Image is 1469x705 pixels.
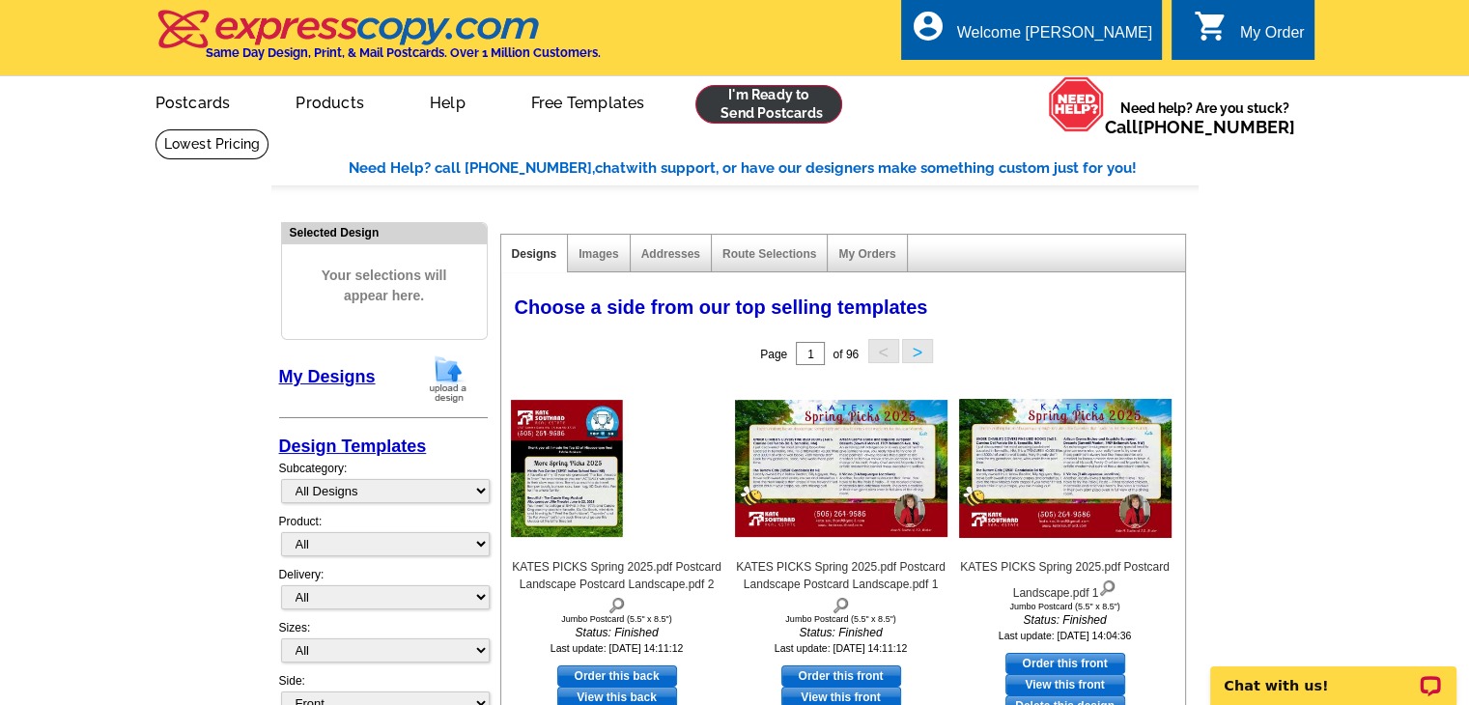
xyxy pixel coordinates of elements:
a: Route Selections [722,247,816,261]
i: Status: Finished [959,611,1172,629]
iframe: LiveChat chat widget [1198,644,1469,705]
div: Delivery: [279,566,488,619]
a: Free Templates [500,78,676,124]
span: of 96 [833,348,859,361]
img: KATES PICKS Spring 2025.pdf Postcard Landscape.pdf 1 [959,399,1172,538]
a: Designs [512,247,557,261]
a: [PHONE_NUMBER] [1138,117,1295,137]
h4: Same Day Design, Print, & Mail Postcards. Over 1 Million Customers. [206,45,601,60]
a: use this design [557,665,677,687]
small: Last update: [DATE] 14:11:12 [775,642,908,654]
span: chat [595,159,626,177]
div: KATES PICKS Spring 2025.pdf Postcard Landscape Postcard Landscape.pdf 1 [735,558,947,614]
span: Need help? Are you stuck? [1105,99,1305,137]
button: < [868,339,899,363]
a: Postcards [125,78,262,124]
img: upload-design [423,354,473,404]
div: Jumbo Postcard (5.5" x 8.5") [511,614,723,624]
small: Last update: [DATE] 14:04:36 [999,630,1132,641]
img: view design details [832,593,850,614]
i: shopping_cart [1194,9,1229,43]
img: view design details [1098,576,1116,597]
div: Need Help? call [PHONE_NUMBER], with support, or have our designers make something custom just fo... [349,157,1199,180]
span: Choose a side from our top selling templates [515,296,928,318]
div: Sizes: [279,619,488,672]
div: Jumbo Postcard (5.5" x 8.5") [959,602,1172,611]
img: help [1048,76,1105,132]
div: Selected Design [282,223,487,241]
span: Your selections will appear here. [297,246,472,325]
small: Last update: [DATE] 14:11:12 [551,642,684,654]
button: > [902,339,933,363]
div: KATES PICKS Spring 2025.pdf Postcard Landscape Postcard Landscape.pdf 2 [511,558,723,614]
i: Status: Finished [511,624,723,641]
a: shopping_cart My Order [1194,21,1305,45]
div: Welcome [PERSON_NAME] [957,24,1152,51]
a: Products [265,78,395,124]
div: Product: [279,513,488,566]
div: Jumbo Postcard (5.5" x 8.5") [735,614,947,624]
a: use this design [1005,653,1125,674]
div: My Order [1240,24,1305,51]
img: KATES PICKS Spring 2025.pdf Postcard Landscape Postcard Landscape.pdf 2 [511,400,723,537]
a: My Orders [838,247,895,261]
i: account_circle [911,9,946,43]
a: Help [399,78,496,124]
div: KATES PICKS Spring 2025.pdf Postcard Landscape.pdf 1 [959,558,1172,602]
img: view design details [607,593,626,614]
a: Addresses [641,247,700,261]
img: KATES PICKS Spring 2025.pdf Postcard Landscape Postcard Landscape.pdf 1 [735,400,947,537]
span: Call [1105,117,1295,137]
a: My Designs [279,367,376,386]
a: use this design [781,665,901,687]
i: Status: Finished [735,624,947,641]
a: Images [579,247,618,261]
a: View this front [1005,674,1125,695]
a: Same Day Design, Print, & Mail Postcards. Over 1 Million Customers. [155,23,601,60]
div: Subcategory: [279,460,488,513]
span: Page [760,348,787,361]
a: Design Templates [279,437,427,456]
